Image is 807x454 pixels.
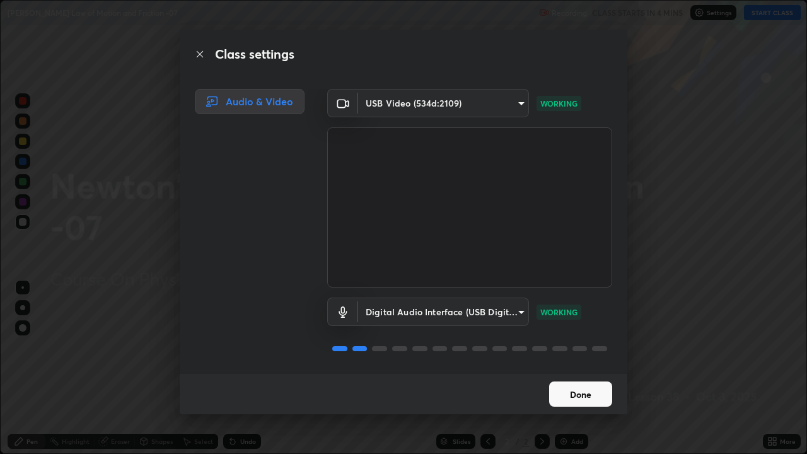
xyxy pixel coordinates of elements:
[215,45,294,64] h2: Class settings
[358,298,529,326] div: USB Video (534d:2109)
[540,98,578,109] p: WORKING
[358,89,529,117] div: USB Video (534d:2109)
[549,381,612,407] button: Done
[195,89,305,114] div: Audio & Video
[540,306,578,318] p: WORKING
